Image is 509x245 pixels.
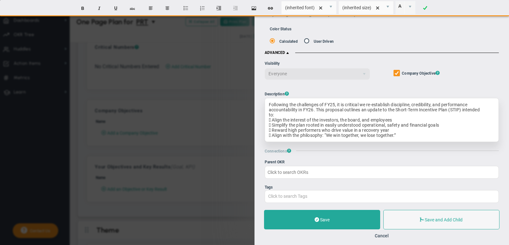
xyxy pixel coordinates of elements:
[160,2,175,14] button: Center text
[404,1,415,14] span: select
[269,107,495,112] div: accountability in FY26. This proposal outlines an update to the Short-Term Incentive Plan (STIP) ...
[265,91,499,96] div: Description
[279,39,298,44] label: Calculated
[264,210,380,229] button: Save
[265,160,499,164] div: Parent OKR
[395,1,415,14] span: Current selected color is rgba(255, 255, 255, 0)
[246,2,261,14] button: Insert image
[269,117,495,122] div:  Align the interest of the investors, the board, and employees
[425,217,463,222] span: Save and Add Child
[269,112,495,117] div: to:
[211,2,227,14] button: Indent
[269,128,495,133] div:  Reward high performers who drive value in a recovery year
[417,2,433,14] a: Done!
[339,1,383,14] input: Font Size
[320,217,330,222] span: Save
[265,50,290,56] span: ADVANCED
[265,166,499,179] input: Parent OKR
[178,2,193,14] button: Insert unordered list
[195,2,210,14] button: Insert ordered list
[265,61,370,67] div: Visibility
[282,1,325,14] input: Font Name
[75,2,90,14] button: Bold
[108,2,123,14] button: Underline
[314,39,334,44] label: User Driven
[270,27,407,31] div: Color Status
[125,2,140,14] button: Strikethrough
[269,102,495,107] div: Following the challenges of FY25, it is critical we re-establish discipline, credibility, and per...
[265,148,291,153] span: Connections
[375,233,389,238] button: Cancel
[269,133,495,138] div:  Align with the philosophy: “We win together, we lose together.”
[382,1,393,14] span: select
[92,2,107,14] button: Italic
[402,70,440,77] span: Company Objective
[325,1,336,14] span: select
[265,190,319,202] input: Tags
[263,2,278,14] button: Insert hyperlink
[269,122,495,128] div:  Simplify the plan rooted in easily understood operational, safety and financial goals
[143,2,158,14] button: Align text left
[265,185,499,189] div: Tags
[383,210,499,229] button: Save and Add Child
